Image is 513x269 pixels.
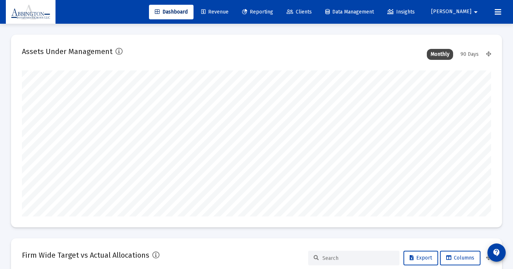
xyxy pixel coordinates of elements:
[322,255,394,261] input: Search
[471,5,480,19] mat-icon: arrow_drop_down
[325,9,374,15] span: Data Management
[403,251,438,265] button: Export
[387,9,415,15] span: Insights
[195,5,234,19] a: Revenue
[457,49,482,60] div: 90 Days
[431,9,471,15] span: [PERSON_NAME]
[242,9,273,15] span: Reporting
[11,5,50,19] img: Dashboard
[155,9,188,15] span: Dashboard
[382,5,421,19] a: Insights
[236,5,279,19] a: Reporting
[427,49,453,60] div: Monthly
[440,251,481,265] button: Columns
[201,9,229,15] span: Revenue
[149,5,194,19] a: Dashboard
[287,9,312,15] span: Clients
[22,46,112,57] h2: Assets Under Management
[422,4,489,19] button: [PERSON_NAME]
[410,255,432,261] span: Export
[492,248,501,257] mat-icon: contact_support
[319,5,380,19] a: Data Management
[22,249,149,261] h2: Firm Wide Target vs Actual Allocations
[446,255,474,261] span: Columns
[281,5,318,19] a: Clients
